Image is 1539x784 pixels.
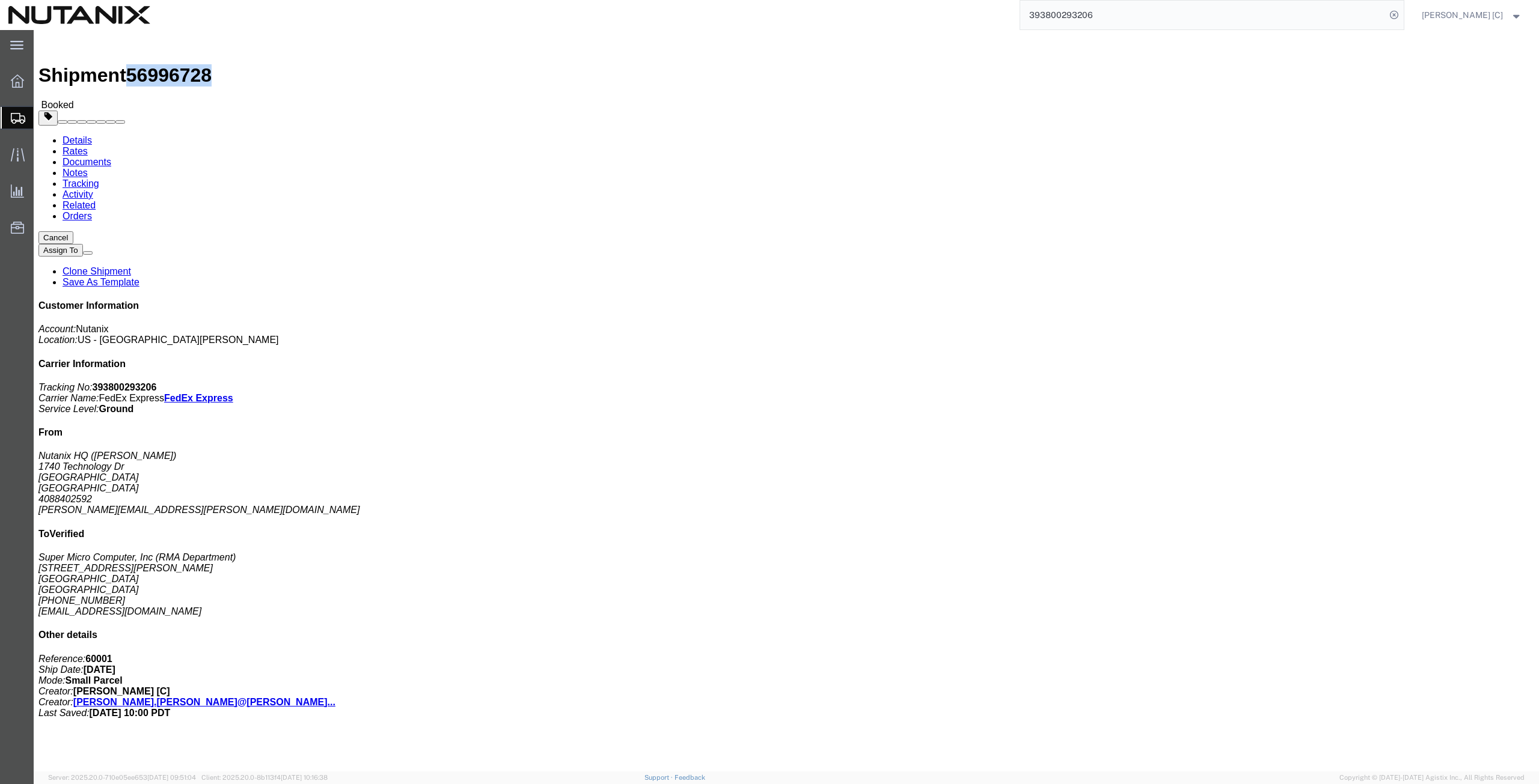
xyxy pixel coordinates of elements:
a: Feedback [675,774,705,781]
span: [DATE] 09:51:04 [147,774,196,781]
span: Arthur Campos [C] [1422,8,1503,22]
img: logo [8,6,150,24]
span: Client: 2025.20.0-8b113f4 [201,774,328,781]
a: Support [644,774,675,781]
span: [DATE] 10:16:38 [281,774,328,781]
span: Copyright © [DATE]-[DATE] Agistix Inc., All Rights Reserved [1339,773,1525,783]
span: Server: 2025.20.0-710e05ee653 [48,774,196,781]
iframe: FS Legacy Container [34,30,1539,771]
input: Search for shipment number, reference number [1020,1,1386,29]
button: [PERSON_NAME] [C] [1421,8,1523,22]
